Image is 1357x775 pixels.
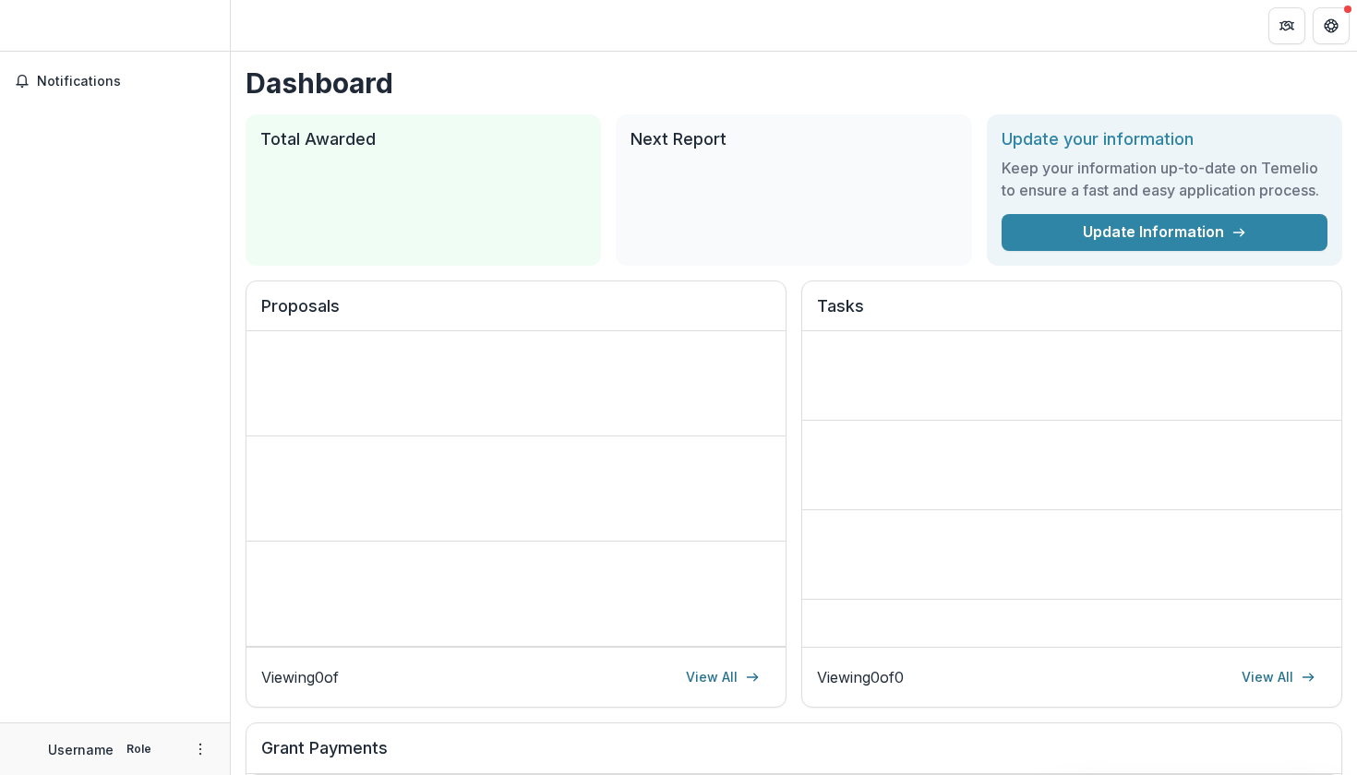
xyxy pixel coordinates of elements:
[817,296,1327,331] h2: Tasks
[261,666,339,688] p: Viewing 0 of
[48,740,114,759] p: Username
[121,741,157,757] p: Role
[630,129,956,149] h2: Next Report
[261,296,771,331] h2: Proposals
[675,662,771,692] a: View All
[7,66,222,96] button: Notifications
[1313,7,1350,44] button: Get Help
[260,129,586,149] h2: Total Awarded
[189,738,211,760] button: More
[1002,214,1327,251] a: Update Information
[37,74,215,89] span: Notifications
[817,666,904,688] p: Viewing 0 of 0
[1268,7,1305,44] button: Partners
[1002,157,1327,201] h3: Keep your information up-to-date on Temelio to ensure a fast and easy application process.
[1231,662,1327,692] a: View All
[1002,129,1327,149] h2: Update your information
[246,66,1342,100] h1: Dashboard
[261,738,1327,773] h2: Grant Payments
